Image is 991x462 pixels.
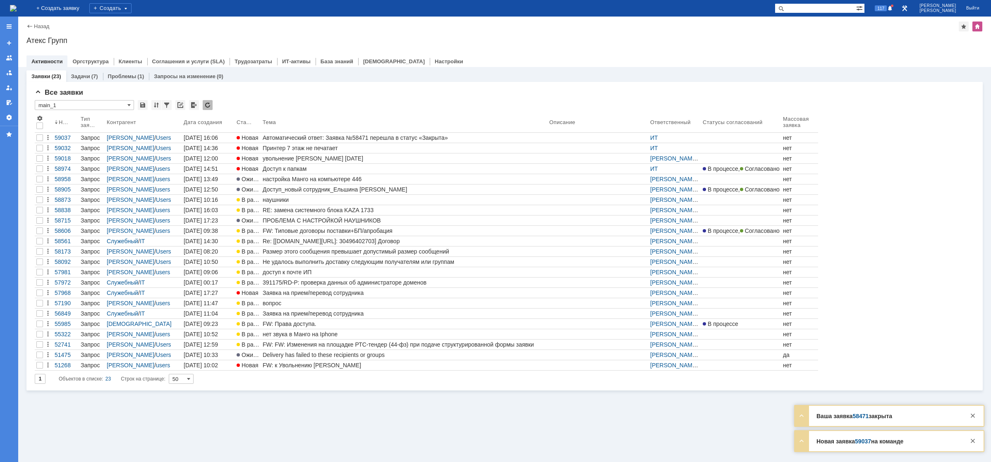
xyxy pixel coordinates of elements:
div: Тип заявки [81,116,97,128]
div: [DATE] 00:17 [184,279,218,286]
a: нет [781,288,818,298]
a: [DATE] 17:27 [182,288,235,298]
span: Ожидает ответа контрагента [237,217,318,224]
div: нет [783,145,816,151]
div: 58606 [55,227,77,234]
div: RE: замена системного блока KAZA 1733 [263,207,546,213]
a: Запрос на обслуживание [79,133,105,143]
div: [DATE] 12:00 [184,155,218,162]
span: [PERSON_NAME] [919,8,956,13]
div: 58092 [55,259,77,265]
a: Служебный [107,238,138,244]
a: Создать заявку [2,36,16,50]
div: нет [783,279,816,286]
a: Заявки на командах [2,51,16,65]
th: Ответственный [649,113,701,133]
a: 57981 [53,267,79,277]
div: Запрос на обслуживание [81,165,103,172]
a: нет [781,247,818,256]
a: 58606 [53,226,79,236]
a: Размер этого сообщения превышает допустимый размер сообщений [261,247,548,256]
a: 58173 [53,247,79,256]
a: Запрос на обслуживание [79,153,105,163]
div: , [703,227,780,234]
div: 391175/RD-P: проверка данных об администраторе доменов [263,279,546,286]
div: наушники [263,196,546,203]
a: [PERSON_NAME] [107,196,154,203]
a: Запрос на обслуживание [79,257,105,267]
a: Запрос на обслуживание [79,174,105,184]
a: [PERSON_NAME] [650,186,698,193]
a: Users [156,155,171,162]
a: [DATE] 17:23 [182,215,235,225]
a: Трудозатраты [235,58,272,65]
div: [DATE] 09:38 [184,227,218,234]
div: Запрос на обслуживание [81,259,103,265]
div: 58958 [55,176,77,182]
span: Новая [237,145,259,151]
div: Обновлять список [203,100,213,110]
div: Ответственный [650,119,692,125]
div: нет [783,196,816,203]
a: В работе [235,278,261,287]
a: нет [781,236,818,246]
div: 58873 [55,196,77,203]
a: Запрос на обслуживание [79,205,105,215]
div: Запрос на обслуживание [81,176,103,182]
a: 391175/RD-P: проверка данных об администраторе доменов [261,278,548,287]
a: users [156,269,170,275]
div: увольнение [PERSON_NAME] [DATE] [263,155,546,162]
th: Тип заявки [79,113,105,133]
div: Создать [89,3,132,13]
div: FW: Типовые договоры поставки+БП/апробация [263,227,546,234]
div: нет [783,207,816,213]
span: Согласовано [740,186,780,193]
a: наушники [261,195,548,205]
a: 57972 [53,278,79,287]
a: [DATE] 12:00 [182,153,235,163]
a: [PERSON_NAME] [650,269,698,275]
a: В работе [235,195,261,205]
a: доступ к почте ИП [261,267,548,277]
a: Служебный [107,290,138,296]
a: Запрос на обслуживание [79,267,105,277]
div: [DATE] 08:20 [184,248,218,255]
a: Проблемы [108,73,136,79]
th: Контрагент [105,113,182,133]
a: нет [781,133,818,143]
a: В работе [235,267,261,277]
a: нет [781,215,818,225]
a: Запрос на обслуживание [79,278,105,287]
div: [DATE] 17:27 [184,290,218,296]
a: Запрос на обслуживание [79,226,105,236]
div: [DATE] 14:51 [184,165,218,172]
a: Запросы на изменение [154,73,215,79]
div: Номер [59,119,71,125]
span: Ожидает ответа контрагента [237,176,318,182]
div: 59037 [55,134,77,141]
div: Запрос на обслуживание [81,248,103,255]
div: Запрос на обслуживание [81,290,103,296]
div: [DATE] 10:50 [184,259,218,265]
a: 58958 [53,174,79,184]
div: [DATE] 09:06 [184,269,218,275]
a: [PERSON_NAME] [107,269,154,275]
a: В процессе,Согласовано [701,184,781,194]
div: нет [783,269,816,275]
div: 59018 [55,155,77,162]
div: нет [783,227,816,234]
div: нет [783,248,816,255]
a: [PERSON_NAME] [650,279,698,286]
span: В процессе [703,227,738,234]
a: ИТ [650,165,658,172]
div: 58974 [55,165,77,172]
div: [DATE] 13:49 [184,176,218,182]
a: 58974 [53,164,79,174]
a: [DATE] 10:50 [182,257,235,267]
a: [PERSON_NAME] [107,155,154,162]
span: [PERSON_NAME] [919,3,956,8]
a: [PERSON_NAME] [107,145,154,151]
a: Настройки [2,111,16,124]
a: Новая [235,288,261,298]
div: нет [783,155,816,162]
